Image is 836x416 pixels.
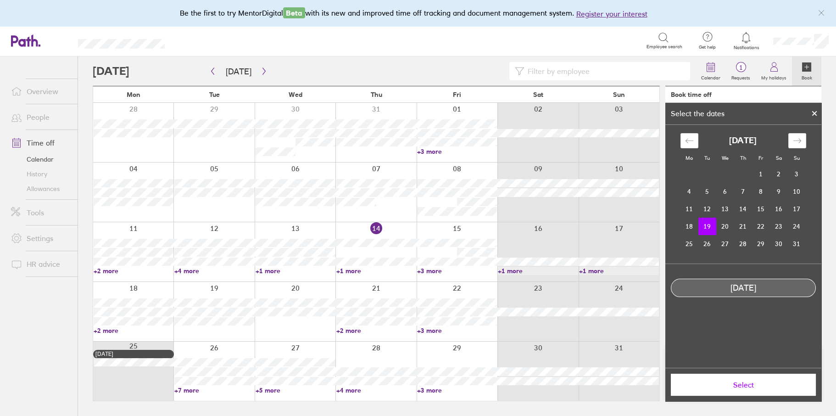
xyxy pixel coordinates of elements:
span: Notifications [731,45,761,51]
td: Thursday, August 28, 2025 [734,235,752,253]
span: Thu [371,91,382,98]
span: Fri [453,91,461,98]
small: We [722,155,729,161]
a: +2 more [94,267,173,275]
td: Friday, August 8, 2025 [752,183,770,200]
a: +1 more [256,267,335,275]
label: My holidays [756,73,792,81]
td: Saturday, August 9, 2025 [770,183,788,200]
a: +1 more [336,267,416,275]
div: Calendar [670,125,816,264]
a: +5 more [256,386,335,394]
td: Sunday, August 17, 2025 [788,200,806,218]
small: Fr [758,155,763,161]
a: HR advice [4,255,78,273]
div: Select the dates [665,109,730,118]
a: Time off [4,134,78,152]
a: +3 more [417,267,497,275]
td: Thursday, August 7, 2025 [734,183,752,200]
span: Select [677,381,809,389]
span: Tue [209,91,220,98]
input: Filter by employee [524,62,685,80]
a: Tools [4,203,78,222]
small: Mo [686,155,693,161]
strong: [DATE] [729,136,757,146]
a: Overview [4,82,78,101]
span: Get help [692,45,722,50]
td: Sunday, August 24, 2025 [788,218,806,235]
a: 1Requests [726,56,756,86]
a: History [4,167,78,181]
a: +7 more [174,386,254,394]
div: Move forward to switch to the next month. [788,133,806,148]
span: Wed [289,91,302,98]
td: Thursday, August 21, 2025 [734,218,752,235]
td: Saturday, August 30, 2025 [770,235,788,253]
td: Saturday, August 23, 2025 [770,218,788,235]
td: Friday, August 1, 2025 [752,165,770,183]
a: Calendar [696,56,726,86]
td: Monday, August 18, 2025 [680,218,698,235]
td: Friday, August 15, 2025 [752,200,770,218]
button: Register your interest [576,8,647,19]
a: Allowances [4,181,78,196]
td: Monday, August 25, 2025 [680,235,698,253]
button: Select [671,374,816,396]
div: [DATE] [95,351,172,357]
a: +3 more [417,147,497,156]
div: [DATE] [671,283,815,293]
td: Thursday, August 14, 2025 [734,200,752,218]
td: Wednesday, August 6, 2025 [716,183,734,200]
a: +1 more [498,267,578,275]
label: Requests [726,73,756,81]
small: Th [740,155,746,161]
span: Sun [613,91,625,98]
td: Sunday, August 31, 2025 [788,235,806,253]
a: Notifications [731,31,761,51]
td: Tuesday, August 12, 2025 [698,200,716,218]
div: Be the first to try MentorDigital with its new and improved time off tracking and document manage... [180,7,657,19]
a: Book [792,56,821,86]
span: Beta [283,7,305,18]
a: +4 more [174,267,254,275]
td: Saturday, August 2, 2025 [770,165,788,183]
span: Employee search [647,44,682,50]
a: +4 more [336,386,416,394]
a: +1 more [579,267,659,275]
td: Tuesday, August 26, 2025 [698,235,716,253]
td: Monday, August 11, 2025 [680,200,698,218]
a: Calendar [4,152,78,167]
small: Su [794,155,800,161]
small: Tu [704,155,710,161]
td: Wednesday, August 27, 2025 [716,235,734,253]
td: Wednesday, August 13, 2025 [716,200,734,218]
a: +2 more [94,326,173,335]
td: Friday, August 22, 2025 [752,218,770,235]
td: Sunday, August 3, 2025 [788,165,806,183]
button: [DATE] [218,64,259,79]
td: Tuesday, August 5, 2025 [698,183,716,200]
td: Friday, August 29, 2025 [752,235,770,253]
span: Mon [127,91,140,98]
a: +3 more [417,326,497,335]
a: +3 more [417,386,497,394]
a: +2 more [336,326,416,335]
span: Sat [533,91,543,98]
td: Sunday, August 10, 2025 [788,183,806,200]
small: Sa [776,155,782,161]
td: Wednesday, August 20, 2025 [716,218,734,235]
label: Calendar [696,73,726,81]
a: My holidays [756,56,792,86]
td: Saturday, August 16, 2025 [770,200,788,218]
a: People [4,108,78,126]
td: Monday, August 4, 2025 [680,183,698,200]
div: Search [189,36,213,45]
td: Selected. Tuesday, August 19, 2025 [698,218,716,235]
span: 1 [726,64,756,71]
div: Move backward to switch to the previous month. [680,133,698,148]
a: Settings [4,229,78,247]
div: Book time off [671,91,712,98]
label: Book [796,73,818,81]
